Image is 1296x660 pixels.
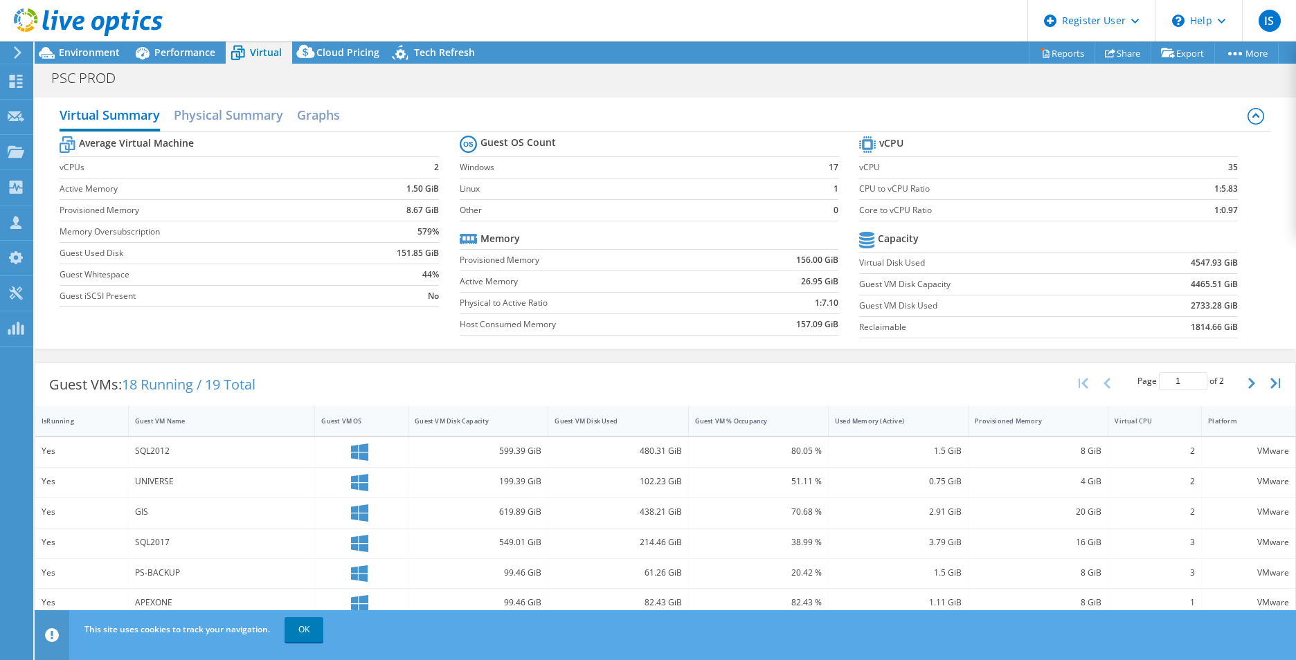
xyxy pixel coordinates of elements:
div: 1 [1115,595,1195,610]
label: Host Consumed Memory [460,318,728,331]
div: 38.99 % [695,535,822,550]
label: Provisioned Memory [460,253,728,267]
span: 18 Running / 19 Total [122,375,255,394]
div: Yes [42,504,122,520]
label: Guest iSCSI Present [60,289,348,303]
b: 2733.28 GiB [1191,299,1238,313]
b: 2 [434,161,439,174]
div: 1.5 GiB [835,443,962,459]
div: Guest VM OS [321,416,385,425]
label: Reclaimable [859,320,1115,334]
h2: Virtual Summary [60,101,160,131]
div: 619.89 GiB [415,504,541,520]
div: Guest VM % Occupancy [695,416,805,425]
b: Memory [480,232,520,246]
div: 3.79 GiB [835,535,962,550]
div: GIS [135,504,309,520]
div: 3 [1115,565,1195,580]
label: vCPUs [60,161,348,174]
b: Average Virtual Machine [79,136,194,150]
b: 4465.51 GiB [1191,277,1238,291]
div: Provisioned Memory [975,416,1085,425]
svg: \n [1172,15,1185,27]
div: Platform [1208,416,1272,425]
div: APEXONE [135,595,309,610]
div: Guest VM Disk Used [555,416,665,425]
label: Virtual Disk Used [859,256,1115,270]
label: Windows [460,161,804,174]
div: 51.11 % [695,474,822,489]
b: 35 [1228,161,1238,174]
span: Cloud Pricing [316,46,379,59]
label: Active Memory [60,182,348,196]
div: VMware [1208,474,1289,489]
b: 579% [417,225,439,239]
div: VMware [1208,535,1289,550]
label: vCPU [859,161,1151,174]
span: IS [1259,10,1281,32]
div: 99.46 GiB [415,565,541,580]
div: 70.68 % [695,504,822,520]
b: 156.00 GiB [796,253,838,267]
b: 8.67 GiB [406,203,439,217]
label: Provisioned Memory [60,203,348,217]
b: 0 [834,203,838,217]
a: Reports [1029,42,1095,64]
div: 2 [1115,504,1195,520]
a: More [1214,42,1279,64]
div: 4 GiB [975,474,1101,489]
label: Core to vCPU Ratio [859,203,1151,217]
div: PS-BACKUP [135,565,309,580]
b: 157.09 GiB [796,318,838,331]
div: 599.39 GiB [415,443,541,459]
div: 438.21 GiB [555,504,681,520]
div: UNIVERSE [135,474,309,489]
b: 44% [422,268,439,282]
div: 99.46 GiB [415,595,541,610]
div: VMware [1208,443,1289,459]
label: Memory Oversubscription [60,225,348,239]
b: 1 [834,182,838,196]
span: Environment [59,46,120,59]
label: Linux [460,182,804,196]
div: Yes [42,595,122,610]
label: CPU to vCPU Ratio [859,182,1151,196]
label: Other [460,203,804,217]
b: No [428,289,439,303]
div: 8 GiB [975,443,1101,459]
a: OK [285,617,323,642]
div: Guest VM Name [135,416,292,425]
div: 2 [1115,474,1195,489]
span: Virtual [250,46,282,59]
b: vCPU [879,136,903,150]
div: 16 GiB [975,535,1101,550]
label: Guest VM Disk Capacity [859,277,1115,291]
b: 1:0.97 [1214,203,1238,217]
label: Active Memory [460,275,728,288]
div: 3 [1115,535,1195,550]
div: Yes [42,443,122,459]
span: Page of [1137,372,1224,390]
h2: Physical Summary [174,101,283,129]
div: 8 GiB [975,565,1101,580]
input: jump to page [1159,372,1207,390]
b: Capacity [878,232,919,246]
b: 1:5.83 [1214,182,1238,196]
div: Yes [42,474,122,489]
div: VMware [1208,504,1289,520]
h1: PSC PROD [45,71,137,86]
div: Virtual CPU [1115,416,1178,425]
div: Yes [42,565,122,580]
b: 4547.93 GiB [1191,256,1238,270]
b: 26.95 GiB [801,275,838,288]
b: 1:7.10 [815,296,838,310]
div: 82.43 % [695,595,822,610]
b: Guest OS Count [480,136,556,149]
div: 8 GiB [975,595,1101,610]
div: VMware [1208,595,1289,610]
a: Share [1095,42,1151,64]
div: 80.05 % [695,443,822,459]
div: Yes [42,535,122,550]
div: IsRunning [42,416,105,425]
span: Tech Refresh [414,46,475,59]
